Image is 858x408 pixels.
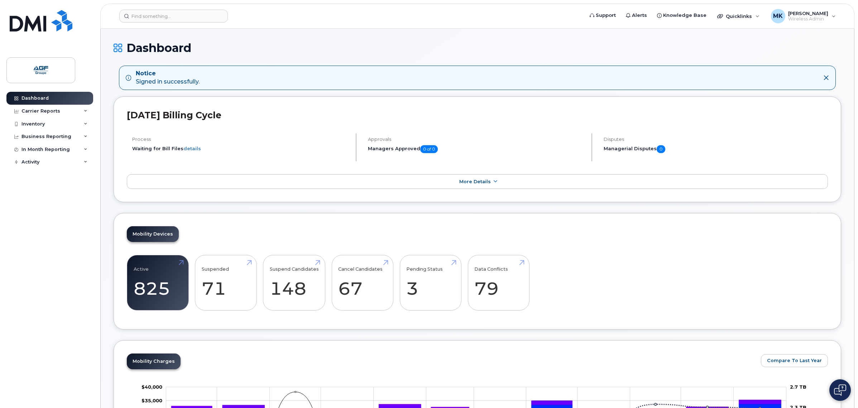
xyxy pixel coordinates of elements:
tspan: $35,000 [142,398,162,404]
strong: Notice [136,70,200,78]
g: $0 [142,384,162,390]
button: Compare To Last Year [761,354,828,367]
img: Open chat [834,384,846,396]
a: Suspend Candidates 148 [270,259,319,307]
h1: Dashboard [114,42,841,54]
h4: Disputes [604,137,828,142]
h5: Managerial Disputes [604,145,828,153]
a: Mobility Devices [127,226,179,242]
h5: Managers Approved [368,145,585,153]
div: Signed in successfully. [136,70,200,86]
a: Suspended 71 [202,259,250,307]
a: Data Conflicts 79 [474,259,523,307]
span: More Details [459,179,491,184]
span: 0 [657,145,665,153]
span: Compare To Last Year [767,357,822,364]
a: Active 825 [134,259,182,307]
g: $0 [142,398,162,404]
a: Pending Status 3 [406,259,455,307]
tspan: $40,000 [142,384,162,390]
h2: [DATE] Billing Cycle [127,110,828,120]
a: Cancel Candidates 67 [338,259,387,307]
li: Waiting for Bill Files [132,145,350,152]
span: 0 of 0 [420,145,438,153]
a: Mobility Charges [127,354,181,369]
h4: Approvals [368,137,585,142]
tspan: 2.7 TB [790,384,806,390]
a: details [183,146,201,151]
h4: Process [132,137,350,142]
